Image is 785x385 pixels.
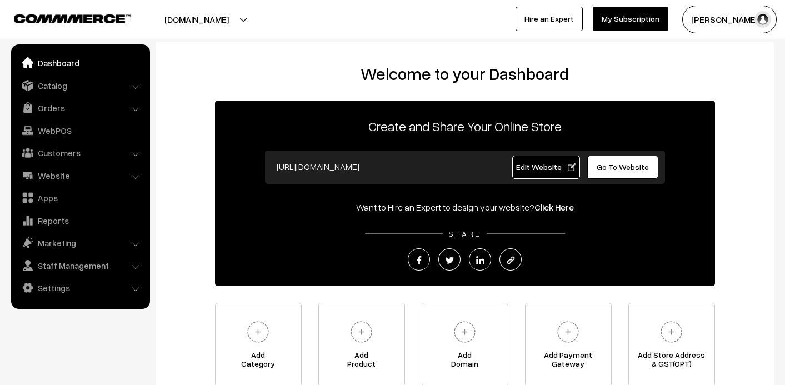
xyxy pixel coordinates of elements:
a: Orders [14,98,146,118]
span: Add Product [319,351,404,373]
a: Apps [14,188,146,208]
p: Create and Share Your Online Store [215,116,715,136]
a: Staff Management [14,256,146,276]
a: Catalog [14,76,146,96]
a: My Subscription [593,7,668,31]
img: plus.svg [449,317,480,347]
img: COMMMERCE [14,14,131,23]
a: Marketing [14,233,146,253]
img: plus.svg [553,317,583,347]
a: Website [14,166,146,186]
span: Add Domain [422,351,508,373]
a: Hire an Expert [516,7,583,31]
button: [PERSON_NAME]… [682,6,777,33]
a: Customers [14,143,146,163]
span: Add Category [216,351,301,373]
div: Want to Hire an Expert to design your website? [215,201,715,214]
button: [DOMAIN_NAME] [126,6,268,33]
span: SHARE [443,229,487,238]
span: Edit Website [516,162,576,172]
a: COMMMERCE [14,11,111,24]
span: Go To Website [597,162,649,172]
a: Dashboard [14,53,146,73]
a: WebPOS [14,121,146,141]
span: Add Payment Gateway [526,351,611,373]
img: plus.svg [346,317,377,347]
img: user [754,11,771,28]
a: Settings [14,278,146,298]
img: plus.svg [243,317,273,347]
a: Click Here [534,202,574,213]
a: Edit Website [512,156,580,179]
img: plus.svg [656,317,687,347]
a: Reports [14,211,146,231]
h2: Welcome to your Dashboard [167,64,763,84]
a: Go To Website [587,156,659,179]
span: Add Store Address & GST(OPT) [629,351,714,373]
